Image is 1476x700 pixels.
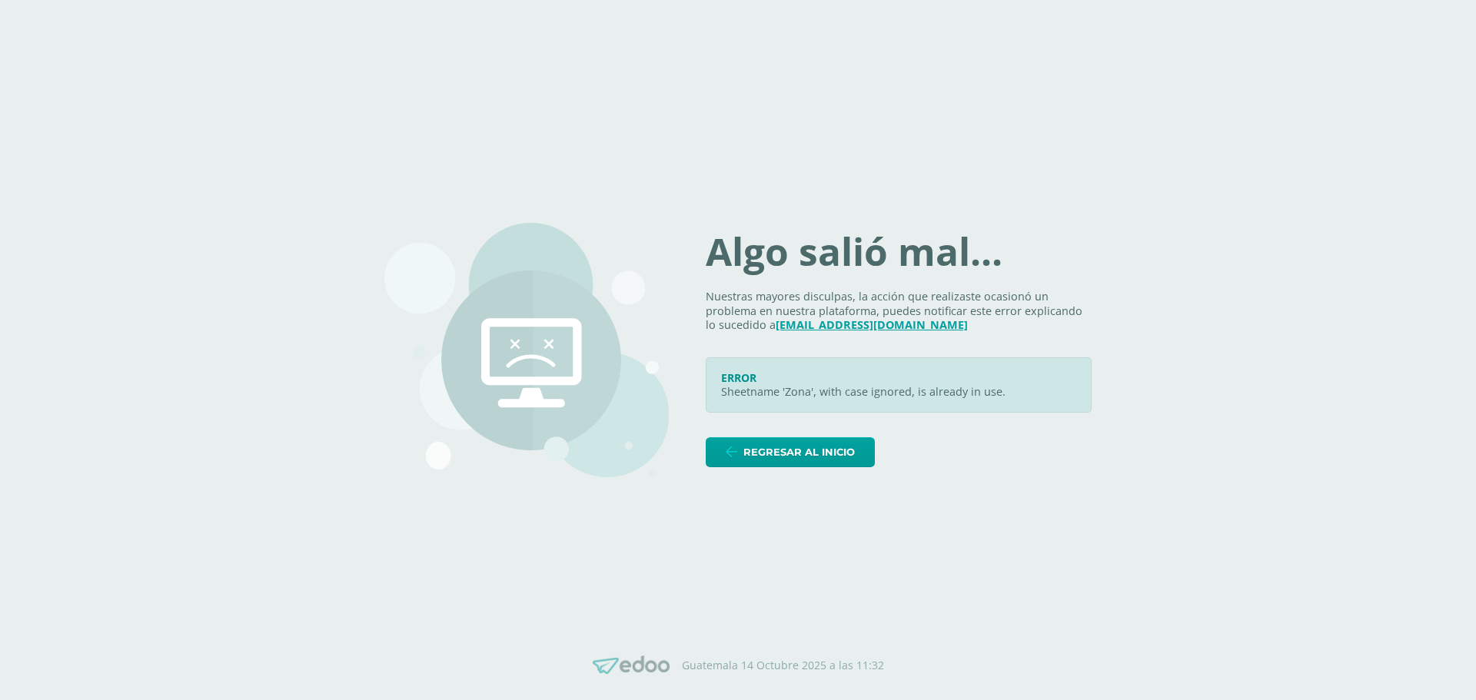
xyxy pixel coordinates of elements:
[384,223,669,477] img: 500.png
[743,438,855,466] span: Regresar al inicio
[776,317,968,332] a: [EMAIL_ADDRESS][DOMAIN_NAME]
[706,290,1092,333] p: Nuestras mayores disculpas, la acción que realizaste ocasionó un problema en nuestra plataforma, ...
[721,370,756,385] span: ERROR
[721,385,1076,400] p: Sheetname 'Zona', with case ignored, is already in use.
[706,437,875,467] a: Regresar al inicio
[706,233,1092,271] h1: Algo salió mal...
[593,655,670,675] img: Edoo
[682,659,884,672] p: Guatemala 14 Octubre 2025 a las 11:32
